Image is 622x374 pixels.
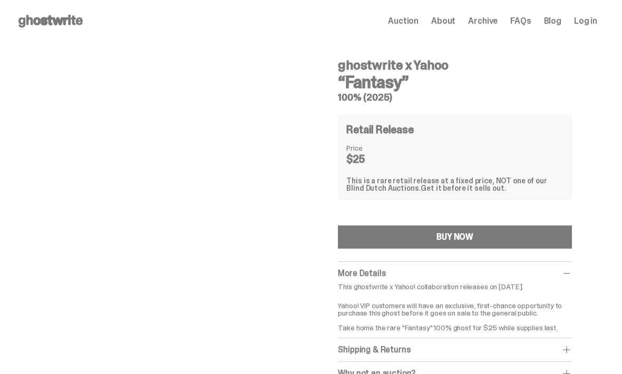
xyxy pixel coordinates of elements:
div: This is a rare retail release at a fixed price, NOT one of our Blind Dutch Auctions. [346,177,563,192]
h4: Retail Release [346,124,413,135]
a: Archive [468,17,498,25]
div: BUY NOW [436,233,473,241]
p: This ghostwrite x Yahoo! collaboration releases on [DATE]. [338,283,572,290]
p: Yahoo! VIP customers will have an exclusive, first-chance opportunity to purchase this ghost befo... [338,294,572,331]
dd: $25 [346,154,399,164]
h3: “Fantasy” [338,74,572,91]
a: FAQs [510,17,531,25]
a: Auction [388,17,419,25]
a: Blog [544,17,561,25]
a: Log in [574,17,597,25]
a: About [431,17,455,25]
dt: Price [346,144,399,152]
button: BUY NOW [338,225,572,249]
h4: ghostwrite x Yahoo [338,59,572,72]
div: Shipping & Returns [338,345,572,355]
span: Get it before it sells out. [421,183,506,193]
h5: 100% (2025) [338,93,572,102]
span: More Details [338,268,385,279]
